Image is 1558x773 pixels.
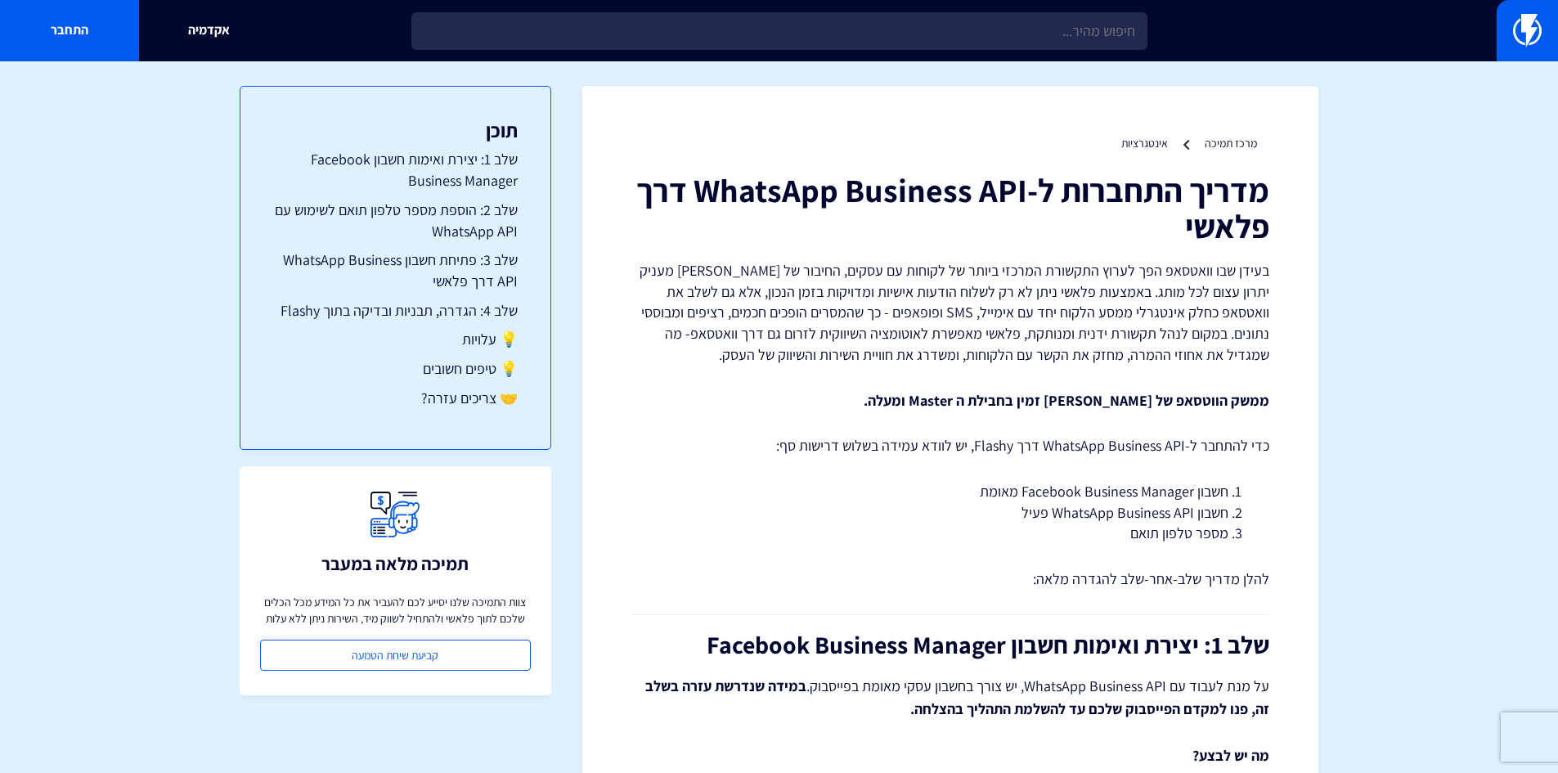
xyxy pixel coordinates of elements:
[864,391,1269,410] strong: ממשק הווטסאפ של [PERSON_NAME] זמין בחבילת ה Master ומעלה.
[321,554,469,573] h3: תמיכה מלאה במעבר
[631,675,1269,721] p: על מנת לעבוד עם WhatsApp Business API, יש צורך בחשבון עסקי מאומת בפייסבוק.
[672,502,1228,524] li: חשבון WhatsApp Business API פעיל
[260,594,531,627] p: צוות התמיכה שלנו יסייע לכם להעביר את כל המידע מכל הכלים שלכם לתוך פלאשי ולהתחיל לשווק מיד, השירות...
[273,149,518,191] a: שלב 1: יצירת ואימות חשבון Facebook Business Manager
[273,388,518,409] a: 🤝 צריכים עזרה?
[273,249,518,291] a: שלב 3: פתיחת חשבון WhatsApp Business API דרך פלאשי
[273,329,518,350] a: 💡 עלויות
[631,631,1269,658] h2: שלב 1: יצירת ואימות חשבון Facebook Business Manager
[273,300,518,321] a: שלב 4: הגדרה, תבניות ובדיקה בתוך Flashy
[273,200,518,241] a: שלב 2: הוספת מספר טלפון תואם לשימוש עם WhatsApp API
[1192,746,1269,765] strong: מה יש לבצע?
[631,172,1269,244] h1: מדריך התחברות ל-WhatsApp Business API דרך פלאשי
[645,676,1269,718] strong: במידה שנדרשת עזרה בשלב זה, פנו למקדם הפייסבוק שלכם עד להשלמת התהליך בהצלחה.
[260,640,531,671] a: קביעת שיחת הטמעה
[1121,136,1168,151] a: אינטגרציות
[411,12,1147,50] input: חיפוש מהיר...
[273,119,518,141] h3: תוכן
[672,481,1228,502] li: חשבון Facebook Business Manager מאומת
[631,260,1269,366] p: בעידן שבו וואטסאפ הפך לערוץ התקשורת המרכזי ביותר של לקוחות עם עסקים, החיבור של [PERSON_NAME] מעני...
[273,358,518,380] a: 💡 טיפים חשובים
[631,435,1269,456] p: כדי להתחבר ל-WhatsApp Business API דרך Flashy, יש לוודא עמידה בשלוש דרישות סף:
[1205,136,1257,151] a: מרכז תמיכה
[631,569,1269,590] p: להלן מדריך שלב-אחר-שלב להגדרה מלאה:
[672,523,1228,544] li: מספר טלפון תואם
